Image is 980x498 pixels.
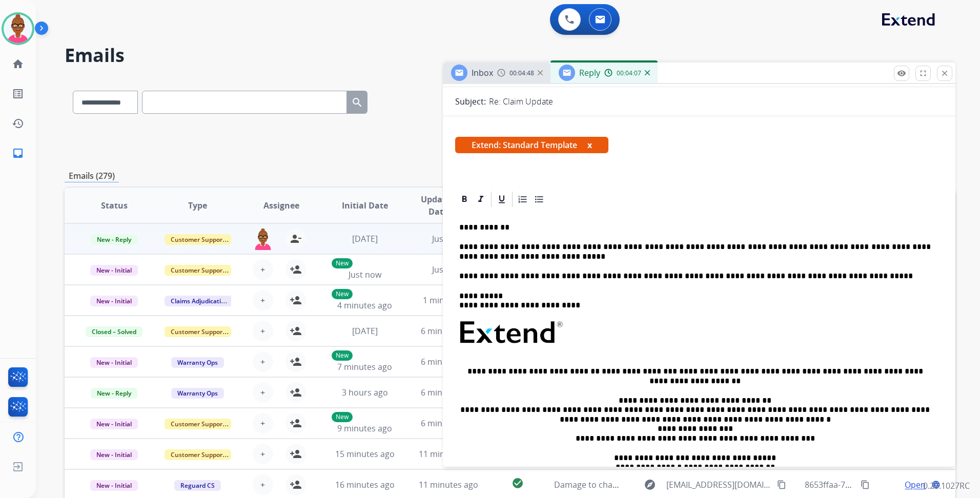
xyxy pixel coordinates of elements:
span: Just now [432,264,465,275]
div: Italic [473,192,488,207]
button: + [253,321,273,341]
span: Claims Adjudication [165,296,235,306]
div: Bullet List [532,192,547,207]
span: [EMAIL_ADDRESS][DOMAIN_NAME] [666,479,771,491]
mat-icon: fullscreen [918,69,928,78]
span: 15 minutes ago [335,448,395,460]
p: New [332,350,353,361]
span: Just now [432,233,465,244]
button: + [253,474,273,495]
mat-icon: person_add [290,479,302,491]
button: + [253,382,273,403]
p: Re: Claim Update [489,95,553,108]
span: New - Initial [90,265,138,276]
span: 1 minute ago [423,295,474,306]
h2: Emails [65,45,955,66]
span: Inbox [472,67,493,78]
button: + [253,413,273,433]
mat-icon: close [940,69,949,78]
span: Customer Support [165,419,231,429]
span: 6 minutes ago [421,325,476,337]
mat-icon: list_alt [12,88,24,100]
span: New - Reply [91,388,137,399]
mat-icon: person_add [290,263,302,276]
span: Customer Support [165,234,231,245]
mat-icon: person_add [290,386,302,399]
span: 6 minutes ago [421,356,476,367]
span: [DATE] [352,325,378,337]
mat-icon: content_copy [861,480,870,489]
span: Customer Support [165,449,231,460]
span: Warranty Ops [171,388,224,399]
mat-icon: person_remove [290,233,302,245]
button: + [253,259,273,280]
span: + [260,479,265,491]
mat-icon: home [12,58,24,70]
span: 6 minutes ago [421,418,476,429]
span: Type [188,199,207,212]
span: New - Reply [91,234,137,245]
span: Initial Date [342,199,388,212]
span: + [260,356,265,368]
mat-icon: history [12,117,24,130]
mat-icon: person_add [290,294,302,306]
img: agent-avatar [253,229,273,250]
span: 16 minutes ago [335,479,395,490]
span: 00:04:07 [617,69,641,77]
span: + [260,386,265,399]
span: 7 minutes ago [337,361,392,372]
img: avatar [4,14,32,43]
p: New [332,289,353,299]
p: New [332,258,353,268]
mat-icon: person_add [290,448,302,460]
mat-icon: check_circle [512,477,524,489]
mat-icon: search [351,96,363,109]
span: 8653ffaa-7a30-4290-82e7-01a0ce05331c [805,479,958,490]
span: 9 minutes ago [337,423,392,434]
mat-icon: person_add [290,417,302,429]
span: Warranty Ops [171,357,224,368]
span: Reguard CS [174,480,221,491]
button: + [253,351,273,372]
p: Emails (279) [65,170,119,182]
span: + [260,294,265,306]
span: 00:04:48 [509,69,534,77]
mat-icon: inbox [12,147,24,159]
p: Subject: [455,95,486,108]
span: New - Initial [90,357,138,368]
span: Closed – Solved [86,326,142,337]
span: Open [905,479,926,491]
span: 3 hours ago [342,387,388,398]
div: Ordered List [515,192,530,207]
span: 11 minutes ago [419,448,478,460]
p: New [332,412,353,422]
span: Extend: Standard Template [455,137,608,153]
span: Reply [579,67,600,78]
span: New - Initial [90,296,138,306]
mat-icon: person_add [290,325,302,337]
mat-icon: person_add [290,356,302,368]
span: New - Initial [90,480,138,491]
span: Just now [349,269,381,280]
mat-icon: content_copy [777,480,786,489]
span: + [260,325,265,337]
span: Customer Support [165,326,231,337]
p: 0.20.1027RC [923,480,970,492]
span: 4 minutes ago [337,300,392,311]
span: New - Initial [90,449,138,460]
div: Bold [457,192,472,207]
button: + [253,444,273,464]
span: New - Initial [90,419,138,429]
span: Assignee [263,199,299,212]
span: + [260,263,265,276]
button: x [587,139,592,151]
span: Updated Date [415,193,461,218]
button: + [253,290,273,310]
span: 6 minutes ago [421,387,476,398]
div: Underline [494,192,509,207]
span: + [260,417,265,429]
span: + [260,448,265,460]
span: Customer Support [165,265,231,276]
span: Status [101,199,128,212]
mat-icon: remove_red_eye [897,69,906,78]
